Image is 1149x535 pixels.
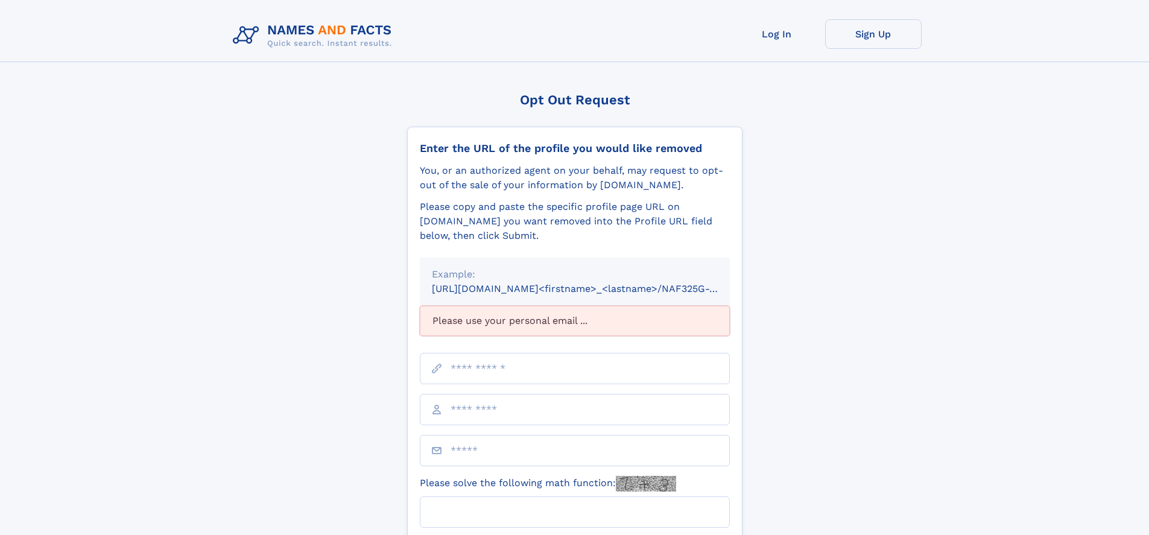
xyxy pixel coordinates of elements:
div: You, or an authorized agent on your behalf, may request to opt-out of the sale of your informatio... [420,163,730,192]
div: Please use your personal email ... [420,306,730,336]
div: Example: [432,267,718,282]
div: Opt Out Request [407,92,742,107]
div: Enter the URL of the profile you would like removed [420,142,730,155]
label: Please solve the following math function: [420,476,676,492]
a: Sign Up [825,19,922,49]
img: Logo Names and Facts [228,19,402,52]
div: Please copy and paste the specific profile page URL on [DOMAIN_NAME] you want removed into the Pr... [420,200,730,243]
small: [URL][DOMAIN_NAME]<firstname>_<lastname>/NAF325G-xxxxxxxx [432,283,753,294]
a: Log In [729,19,825,49]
